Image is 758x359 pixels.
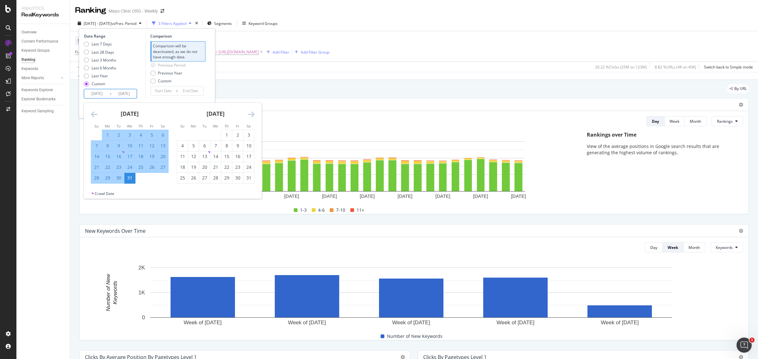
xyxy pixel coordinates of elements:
button: Segments [205,18,234,28]
div: 5 [188,143,199,149]
div: Overview [21,29,37,36]
small: Mo [191,124,196,128]
td: Selected. Thursday, July 11, 2024 [135,140,146,151]
button: Keywords [710,242,743,252]
div: More Reports [21,75,44,81]
div: 4 [135,132,146,138]
text: [DATE] [284,194,299,199]
td: Choose Tuesday, August 27, 2024 as your check-out date. It’s available. [199,173,210,183]
div: 17 [244,153,254,160]
div: Last 7 Days [84,41,116,47]
button: Add Filter [264,48,289,56]
text: Week of [DATE] [601,320,639,326]
div: arrow-right-arrow-left [160,9,164,13]
td: Selected as end date. Wednesday, July 31, 2024 [124,173,135,183]
small: Sa [247,124,250,128]
button: Add Filter Group [292,48,329,56]
button: Rankings [712,116,743,126]
span: Full URL [75,49,89,55]
small: Th [225,124,229,128]
span: 1-3 [300,206,307,214]
div: Last 3 Months [92,57,116,63]
td: Choose Monday, August 19, 2024 as your check-out date. It’s available. [188,162,199,173]
td: Choose Thursday, August 22, 2024 as your check-out date. It’s available. [221,162,232,173]
strong: [DATE] [121,110,139,117]
div: 30 [113,175,124,181]
div: Comparison [150,33,205,39]
div: 20 [199,164,210,170]
div: Date Range [84,33,144,39]
span: 11+ [357,206,364,214]
div: 11 [135,143,146,149]
text: [DATE] [360,194,375,199]
div: 15 [221,153,232,160]
div: 25 [177,175,188,181]
div: 24 [244,164,254,170]
td: Choose Friday, August 2, 2024 as your check-out date. It’s available. [232,130,243,140]
button: Keyword Groups [240,18,280,28]
div: 6 [199,143,210,149]
button: Day [647,116,665,126]
td: Selected. Tuesday, July 16, 2024 [113,151,124,162]
td: Selected. Monday, July 22, 2024 [102,162,113,173]
td: Selected. Monday, July 1, 2024 [102,130,113,140]
div: Month [690,119,701,124]
div: 28 [91,175,102,181]
span: 4-6 [318,206,325,214]
a: Content Performance [21,38,65,45]
div: legacy label [727,84,749,93]
td: Choose Sunday, August 4, 2024 as your check-out date. It’s available. [177,140,188,151]
td: Choose Friday, August 23, 2024 as your check-out date. It’s available. [232,162,243,173]
div: 18 [177,164,188,170]
td: Selected. Saturday, July 20, 2024 [157,151,168,162]
div: 12 [188,153,199,160]
div: 23 [232,164,243,170]
text: [DATE] [436,194,450,199]
div: Custom [158,78,171,84]
td: Choose Tuesday, August 6, 2024 as your check-out date. It’s available. [199,140,210,151]
td: Selected. Friday, July 26, 2024 [146,162,157,173]
a: Explorer Bookmarks [21,96,65,103]
small: Su [94,124,99,128]
td: Choose Wednesday, August 28, 2024 as your check-out date. It’s available. [210,173,221,183]
svg: A chart. [85,138,574,201]
td: Choose Sunday, August 25, 2024 as your check-out date. It’s available. [177,173,188,183]
div: 1 [102,132,113,138]
td: Selected. Monday, July 15, 2024 [102,151,113,162]
td: Selected. Saturday, July 13, 2024 [157,140,168,151]
td: Choose Thursday, August 1, 2024 as your check-out date. It’s available. [221,130,232,140]
div: 9 [113,143,124,149]
text: Week of [DATE] [183,320,221,326]
td: Choose Friday, August 30, 2024 as your check-out date. It’s available. [232,173,243,183]
button: 3 Filters Applied [149,18,194,28]
button: Apply [75,62,93,72]
div: New Keywords Over Time [85,228,146,234]
input: Start Date [151,86,176,95]
div: 1 [221,132,232,138]
div: Previous Period [158,62,185,68]
button: Day [645,242,663,252]
div: 3 [124,132,135,138]
div: Week [668,245,678,250]
td: Selected. Tuesday, July 23, 2024 [113,162,124,173]
div: Previous Year [150,70,185,76]
div: 16 [113,153,124,160]
span: Rankings [717,119,733,124]
td: Choose Thursday, August 29, 2024 as your check-out date. It’s available. [221,173,232,183]
button: Week [665,116,685,126]
span: Number of New Keywords [387,333,442,340]
small: Mo [105,124,110,128]
div: 24 [124,164,135,170]
div: 29 [102,175,113,181]
small: Su [180,124,184,128]
text: [DATE] [511,194,526,199]
div: Mayo Clinic ORG - Weekly [109,8,158,14]
div: 8 [102,143,113,149]
div: Last Year [84,73,116,79]
td: Choose Saturday, August 10, 2024 as your check-out date. It’s available. [243,140,254,151]
div: 28 [210,175,221,181]
text: Number of New [105,274,111,311]
text: 1K [138,290,145,296]
td: Choose Thursday, August 15, 2024 as your check-out date. It’s available. [221,151,232,162]
div: Switch back to Simple mode [704,64,753,70]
